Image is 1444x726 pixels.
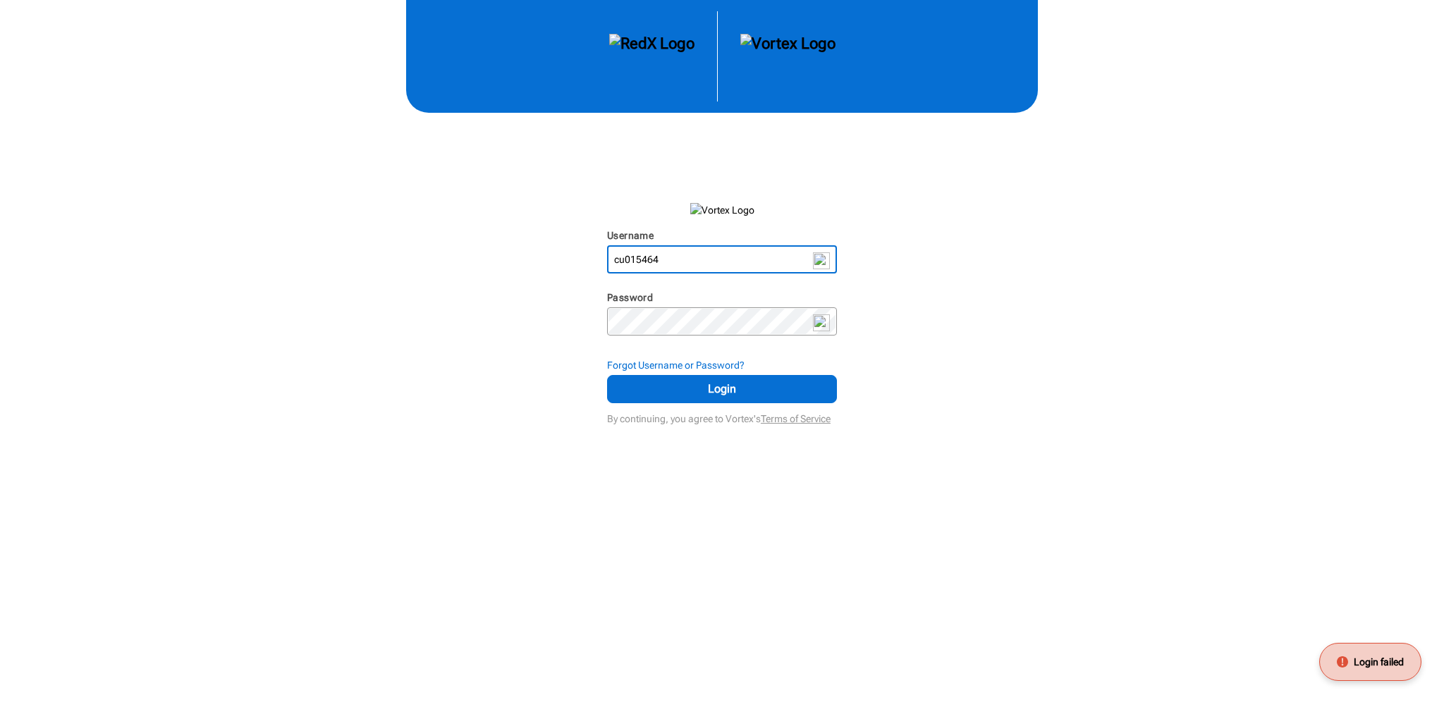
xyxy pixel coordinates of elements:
[690,203,754,217] img: Vortex Logo
[813,314,830,331] img: npw-badge-icon-locked.svg
[607,406,837,426] div: By continuing, you agree to Vortex's
[1354,655,1404,669] span: Login failed
[609,34,695,79] img: RedX Logo
[607,230,654,241] label: Username
[625,381,819,398] span: Login
[607,358,837,372] div: Forgot Username or Password?
[607,375,837,403] button: Login
[607,292,653,303] label: Password
[813,252,830,269] img: npw-badge-icon-locked.svg
[607,359,745,371] strong: Forgot Username or Password?
[740,34,836,79] img: Vortex Logo
[761,413,831,424] a: Terms of Service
